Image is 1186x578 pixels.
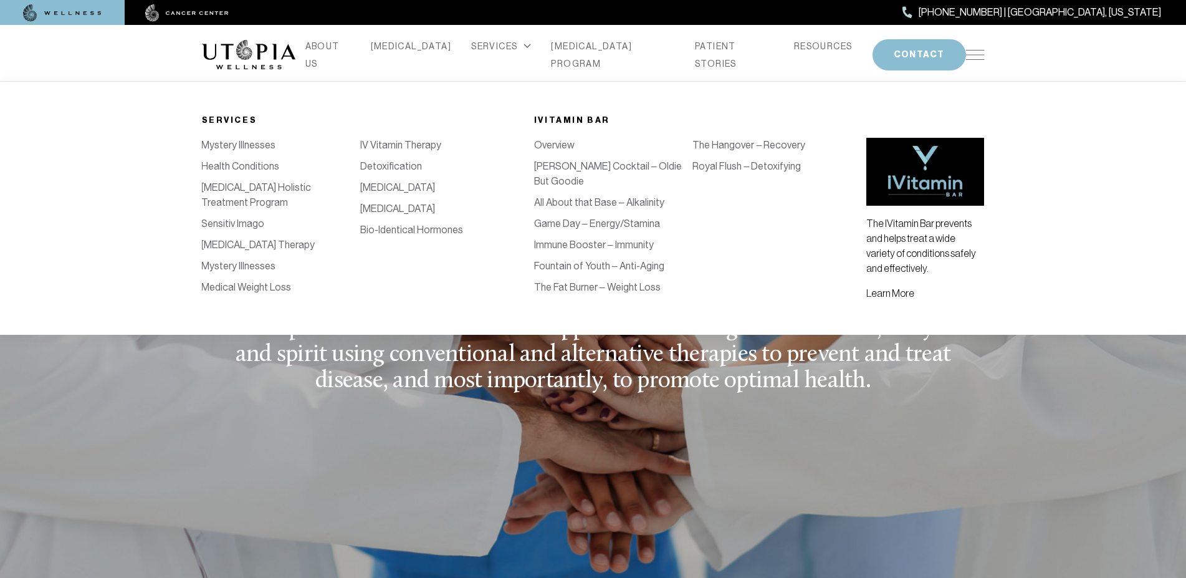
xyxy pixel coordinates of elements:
a: Health Conditions [201,160,279,172]
div: iVitamin Bar [534,113,851,128]
a: [MEDICAL_DATA] PROGRAM [551,37,675,72]
a: [MEDICAL_DATA] Holistic Treatment Program [201,181,311,208]
img: icon-hamburger [966,50,985,60]
a: Mystery Illnesses [201,260,275,272]
a: Sensitiv Imago [201,218,264,229]
img: cancer center [145,4,229,22]
a: RESOURCES [794,37,853,55]
a: The Fat Burner – Weight Loss [534,281,661,293]
a: Game Day – Energy/Stamina [534,218,660,229]
div: Services [202,113,519,128]
p: Utopia Wellness uses a holistic approach that integrates the mind, body and spirit using conventi... [235,286,951,425]
a: Mystery Illnesses [201,139,275,151]
a: [PHONE_NUMBER] | [GEOGRAPHIC_DATA], [US_STATE] [902,4,1161,21]
img: vitamin bar [866,138,984,206]
a: The Hangover – Recovery [692,139,805,151]
div: SERVICES [471,37,531,55]
a: IV Vitamin Therapy [360,139,441,151]
img: wellness [23,4,102,22]
a: [MEDICAL_DATA] [371,37,452,55]
a: [MEDICAL_DATA] [360,181,435,193]
a: [MEDICAL_DATA] Therapy [201,239,315,251]
p: The IVitamin Bar prevents and helps treat a wide variety of conditions safely and effectively. [866,216,984,276]
a: All About that Base – Alkalinity [534,196,664,208]
a: Detoxification [360,160,422,172]
a: Royal Flush – Detoxifying [692,160,801,172]
a: Learn More [866,287,914,299]
a: ABOUT US [305,37,351,72]
a: Overview [534,139,575,151]
button: CONTACT [873,39,966,70]
a: [MEDICAL_DATA] [360,203,435,214]
a: Bio-Identical Hormones [360,224,463,236]
a: Fountain of Youth – Anti-Aging [534,260,664,272]
a: Medical Weight Loss [201,281,291,293]
img: logo [202,40,295,70]
a: PATIENT STORIES [695,37,774,72]
a: [PERSON_NAME] Cocktail – Oldie But Goodie [534,160,682,187]
span: [PHONE_NUMBER] | [GEOGRAPHIC_DATA], [US_STATE] [919,4,1161,21]
a: Immune Booster – Immunity [534,239,654,251]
